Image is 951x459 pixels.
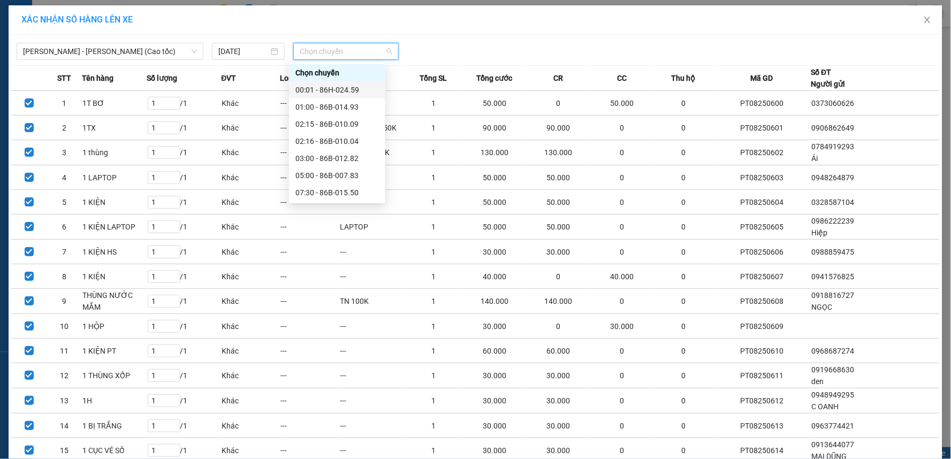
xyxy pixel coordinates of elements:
td: --- [339,264,404,289]
td: Khác [221,215,280,240]
td: 1 BỊ TRẮNG [82,414,147,438]
span: down [171,178,178,184]
td: 0 [654,240,713,264]
td: 1TX [82,116,147,140]
td: 12 [47,363,82,388]
td: 0 [654,165,713,190]
span: 0968687274 [812,347,855,355]
span: up [171,320,178,327]
td: 1 [404,91,463,116]
span: Decrease Value [168,301,180,307]
span: down [171,426,178,432]
span: 0328587104 [812,198,855,206]
td: 0 [654,91,713,116]
td: / 1 [147,215,222,240]
td: 30.000 [463,388,527,414]
td: / 1 [147,314,222,339]
div: 03:00 - 86B-012.82 [295,152,379,164]
td: 1H [82,388,147,414]
td: / 1 [147,190,222,215]
span: Decrease Value [168,128,180,134]
td: 60.000 [463,339,527,363]
span: 0986222239 [812,217,855,225]
td: 1 KIỆN [82,190,147,215]
td: 0 [654,140,713,165]
td: 40.000 [590,264,654,289]
span: CC [617,72,627,84]
td: / 1 [147,414,222,438]
span: up [171,345,178,351]
span: Số lượng [147,72,178,84]
td: PT08250605 [713,215,811,240]
td: 30.000 [527,414,590,438]
td: 6 [47,215,82,240]
span: down [171,252,178,258]
span: up [171,196,178,203]
td: --- [339,314,404,339]
span: Increase Value [168,445,180,450]
span: Increase Value [168,172,180,178]
td: --- [339,414,404,438]
span: Decrease Value [168,450,180,456]
td: Khác [221,140,280,165]
td: 0 [654,388,713,414]
span: Increase Value [168,147,180,152]
td: Khác [221,289,280,314]
td: 9 [47,289,82,314]
td: --- [280,289,339,314]
span: Tổng SL [420,72,447,84]
span: up [171,246,178,253]
td: PT08250606 [713,240,811,264]
div: 05:00 - 86B-007.83 [295,170,379,181]
td: PT08250604 [713,190,811,215]
td: / 1 [147,140,222,165]
span: up [171,420,178,426]
td: / 1 [147,363,222,388]
td: PT08250610 [713,339,811,363]
span: 0948949295 [812,391,855,399]
td: 50.000 [527,190,590,215]
td: --- [280,165,339,190]
td: --- [339,240,404,264]
span: 0906862649 [812,124,855,132]
div: 00:01 - 86H-024.59 [295,84,379,96]
td: 0 [590,140,654,165]
td: 1 LAPTOP [82,165,147,190]
td: --- [280,264,339,289]
span: 0784919293 [812,142,855,151]
td: / 1 [147,116,222,140]
span: down [171,326,178,333]
input: 12/08/2025 [218,45,269,57]
td: --- [280,240,339,264]
span: Decrease Value [168,376,180,381]
span: up [171,221,178,228]
td: 0 [654,414,713,438]
td: 1 [404,339,463,363]
td: 140.000 [463,289,527,314]
span: Increase Value [168,345,180,351]
td: PT08250608 [713,289,811,314]
span: 0918816727 [812,291,855,300]
td: 30.000 [463,240,527,264]
td: 1 [404,264,463,289]
td: Khác [221,91,280,116]
span: 0373060626 [812,99,855,108]
span: ĐVT [221,72,236,84]
td: 30.000 [527,363,590,388]
td: --- [339,388,404,414]
span: Decrease Value [168,202,180,208]
td: / 1 [147,388,222,414]
td: / 1 [147,240,222,264]
td: 8 [47,264,82,289]
td: PT08250607 [713,264,811,289]
td: 7 [47,240,82,264]
span: 0913644077 [812,440,855,449]
td: Khác [221,240,280,264]
span: Thu hộ [672,72,696,84]
span: Decrease Value [168,401,180,407]
td: --- [280,215,339,240]
td: 1 [404,314,463,339]
td: 0 [590,414,654,438]
td: 1 [404,140,463,165]
td: 0 [590,165,654,190]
